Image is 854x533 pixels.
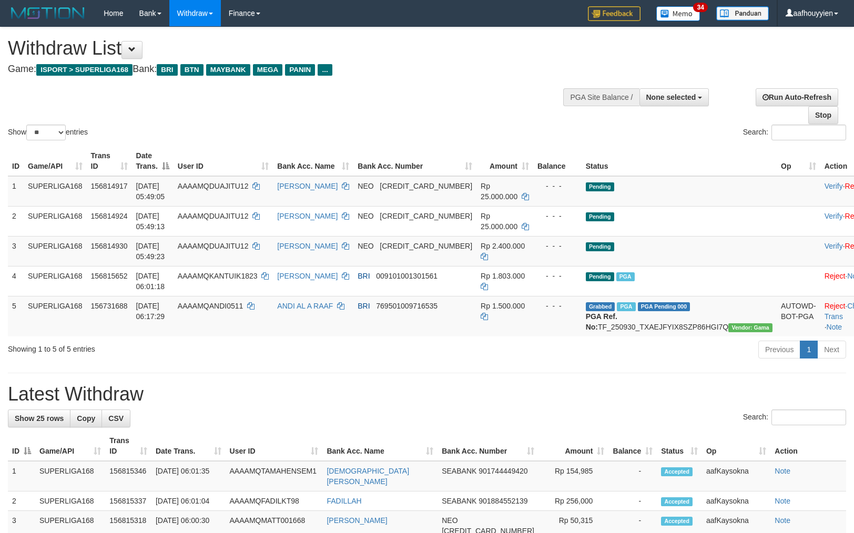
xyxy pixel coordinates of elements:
[285,64,315,76] span: PANIN
[8,125,88,140] label: Show entries
[36,64,133,76] span: ISPORT > SUPERLIGA168
[132,146,174,176] th: Date Trans.: activate to sort column descending
[582,296,777,336] td: TF_250930_TXAEJFYIX8SZP86HGI7Q
[136,242,165,261] span: [DATE] 05:49:23
[376,302,438,310] span: Copy 769501009716535 to clipboard
[638,302,690,311] span: PGA Pending
[8,384,846,405] h1: Latest Withdraw
[358,302,370,310] span: BRI
[91,212,128,220] span: 156814924
[617,302,635,311] span: Marked by aafromsomean
[24,206,87,236] td: SUPERLIGA168
[24,176,87,207] td: SUPERLIGA168
[702,431,770,461] th: Op: activate to sort column ascending
[608,461,657,491] td: -
[358,242,373,250] span: NEO
[178,272,258,280] span: AAAAMQKANTUIK1823
[586,312,617,331] b: PGA Ref. No:
[8,491,35,511] td: 2
[438,431,538,461] th: Bank Acc. Number: activate to sort column ascending
[702,461,770,491] td: aafKaysokna
[656,6,700,21] img: Button%20Memo.svg
[226,431,323,461] th: User ID: activate to sort column ascending
[277,182,338,190] a: [PERSON_NAME]
[481,212,517,231] span: Rp 25.000.000
[8,5,88,21] img: MOTION_logo.png
[537,181,577,191] div: - - -
[277,212,338,220] a: [PERSON_NAME]
[825,302,846,310] a: Reject
[481,182,517,201] span: Rp 25.000.000
[15,414,64,423] span: Show 25 rows
[91,242,128,250] span: 156814930
[800,341,818,358] a: 1
[481,242,525,250] span: Rp 2.400.000
[24,146,87,176] th: Game/API: activate to sort column ascending
[8,146,24,176] th: ID
[8,176,24,207] td: 1
[358,272,370,280] span: BRI
[8,296,24,336] td: 5
[277,272,338,280] a: [PERSON_NAME]
[693,3,707,12] span: 34
[770,431,846,461] th: Action
[105,491,151,511] td: 156815337
[353,146,476,176] th: Bank Acc. Number: activate to sort column ascending
[661,517,693,526] span: Accepted
[646,93,696,101] span: None selected
[35,491,105,511] td: SUPERLIGA168
[380,242,472,250] span: Copy 5859457140486971 to clipboard
[639,88,709,106] button: None selected
[35,431,105,461] th: Game/API: activate to sort column ascending
[77,414,95,423] span: Copy
[105,431,151,461] th: Trans ID: activate to sort column ascending
[825,182,843,190] a: Verify
[586,182,614,191] span: Pending
[743,125,846,140] label: Search:
[758,341,800,358] a: Previous
[476,146,533,176] th: Amount: activate to sort column ascending
[157,64,177,76] span: BRI
[151,461,226,491] td: [DATE] 06:01:35
[277,302,333,310] a: ANDI AL A RAAF
[533,146,582,176] th: Balance
[380,212,472,220] span: Copy 5859457140486971 to clipboard
[8,206,24,236] td: 2
[808,106,838,124] a: Stop
[563,88,639,106] div: PGA Site Balance /
[8,431,35,461] th: ID: activate to sort column descending
[661,467,693,476] span: Accepted
[226,461,323,491] td: AAAAMQTAMAHENSEM1
[743,409,846,425] label: Search:
[26,125,66,140] select: Showentries
[8,266,24,296] td: 4
[8,461,35,491] td: 1
[661,497,693,506] span: Accepted
[538,431,608,461] th: Amount: activate to sort column ascending
[327,497,361,505] a: FADILLAH
[775,516,790,525] a: Note
[442,497,476,505] span: SEABANK
[582,146,777,176] th: Status
[442,516,457,525] span: NEO
[537,211,577,221] div: - - -
[616,272,635,281] span: Marked by aafromsomean
[178,182,249,190] span: AAAAMQDUAJITU12
[136,302,165,321] span: [DATE] 06:17:29
[318,64,332,76] span: ...
[537,271,577,281] div: - - -
[777,296,820,336] td: AUTOWD-BOT-PGA
[87,146,132,176] th: Trans ID: activate to sort column ascending
[657,431,702,461] th: Status: activate to sort column ascending
[586,272,614,281] span: Pending
[151,431,226,461] th: Date Trans.: activate to sort column ascending
[756,88,838,106] a: Run Auto-Refresh
[479,467,527,475] span: Copy 901744449420 to clipboard
[24,296,87,336] td: SUPERLIGA168
[537,241,577,251] div: - - -
[277,242,338,250] a: [PERSON_NAME]
[70,409,102,427] a: Copy
[151,491,226,511] td: [DATE] 06:01:04
[728,323,772,332] span: Vendor URL: https://trx31.1velocity.biz
[91,302,128,310] span: 156731688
